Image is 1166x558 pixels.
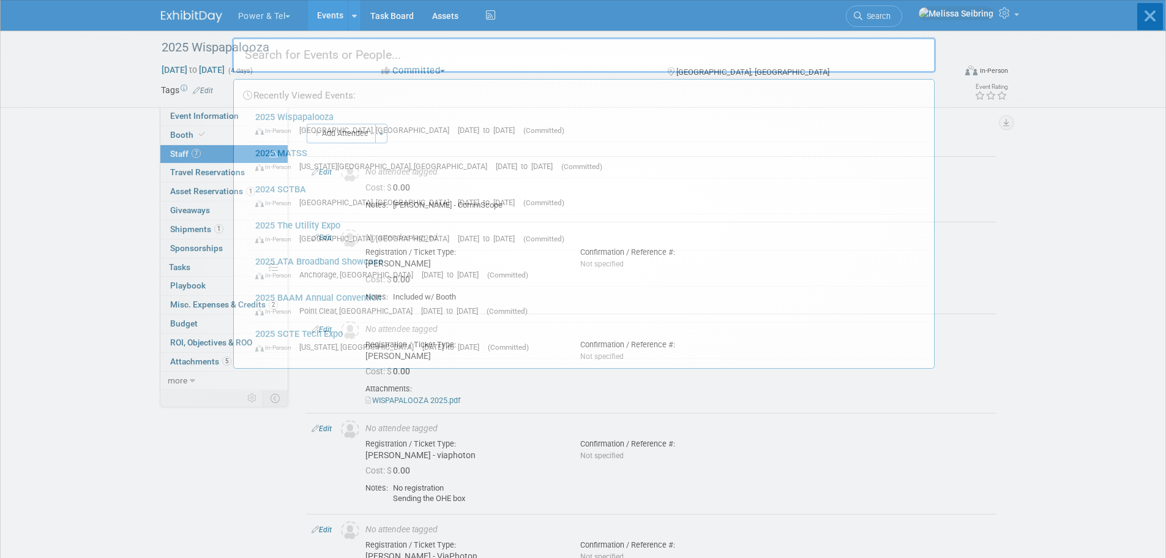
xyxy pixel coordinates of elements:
a: 2025 Wispapalooza In-Person [GEOGRAPHIC_DATA], [GEOGRAPHIC_DATA] [DATE] to [DATE] (Committed) [249,106,928,141]
span: [GEOGRAPHIC_DATA], [GEOGRAPHIC_DATA] [299,198,455,207]
span: In-Person [255,127,297,135]
span: (Committed) [487,271,528,279]
span: In-Person [255,344,297,352]
span: In-Person [255,199,297,207]
span: [GEOGRAPHIC_DATA], [GEOGRAPHIC_DATA] [299,126,455,135]
span: [US_STATE][GEOGRAPHIC_DATA], [GEOGRAPHIC_DATA] [299,162,493,171]
span: In-Person [255,307,297,315]
span: [DATE] to [DATE] [421,306,484,315]
a: 2025 The Utility Expo In-Person [GEOGRAPHIC_DATA], [GEOGRAPHIC_DATA] [DATE] to [DATE] (Committed) [249,214,928,250]
span: (Committed) [523,198,564,207]
span: (Committed) [487,307,528,315]
span: [DATE] to [DATE] [422,270,485,279]
a: 2025 MATSS In-Person [US_STATE][GEOGRAPHIC_DATA], [GEOGRAPHIC_DATA] [DATE] to [DATE] (Committed) [249,142,928,178]
a: 2025 ATA Broadband Showcase In-Person Anchorage, [GEOGRAPHIC_DATA] [DATE] to [DATE] (Committed) [249,251,928,286]
span: In-Person [255,235,297,243]
span: [DATE] to [DATE] [458,126,521,135]
a: 2024 SCTBA In-Person [GEOGRAPHIC_DATA], [GEOGRAPHIC_DATA] [DATE] to [DATE] (Committed) [249,178,928,214]
input: Search for Events or People... [232,37,936,73]
span: [US_STATE], [GEOGRAPHIC_DATA] [299,342,420,352]
span: Point Clear, [GEOGRAPHIC_DATA] [299,306,419,315]
span: [DATE] to [DATE] [458,198,521,207]
a: 2025 BAAM Annual Convention In-Person Point Clear, [GEOGRAPHIC_DATA] [DATE] to [DATE] (Committed) [249,287,928,322]
span: In-Person [255,271,297,279]
span: [GEOGRAPHIC_DATA], [GEOGRAPHIC_DATA] [299,234,455,243]
span: [DATE] to [DATE] [422,342,485,352]
span: Anchorage, [GEOGRAPHIC_DATA] [299,270,419,279]
span: (Committed) [561,162,602,171]
a: 2025 SCTE Tech Expo In-Person [US_STATE], [GEOGRAPHIC_DATA] [DATE] to [DATE] (Committed) [249,323,928,358]
span: [DATE] to [DATE] [458,234,521,243]
span: (Committed) [523,235,564,243]
span: [DATE] to [DATE] [496,162,559,171]
span: In-Person [255,163,297,171]
span: (Committed) [523,126,564,135]
span: (Committed) [488,343,529,352]
div: Recently Viewed Events: [240,80,928,106]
